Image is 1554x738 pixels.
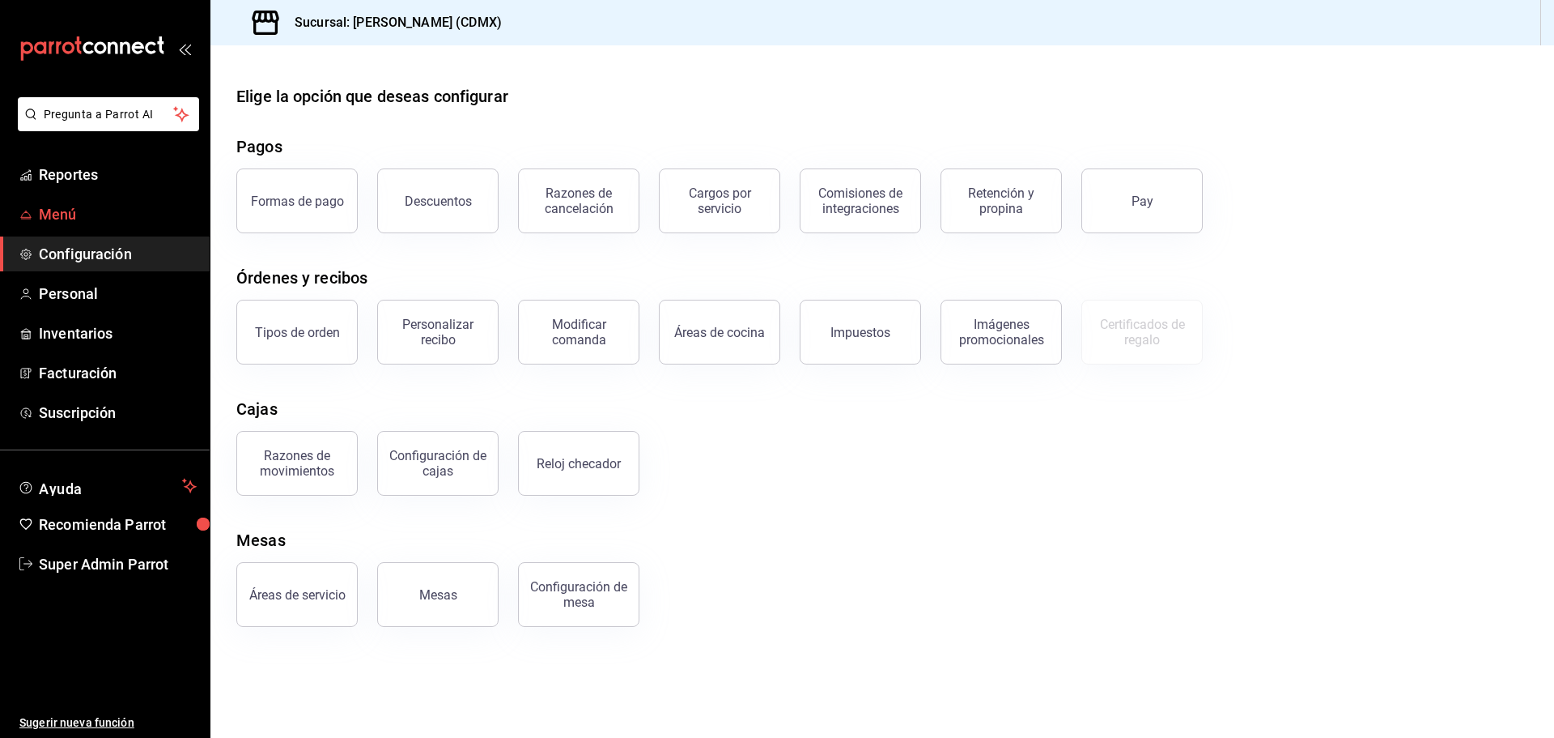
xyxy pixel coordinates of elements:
[377,300,499,365] button: Personalizar recibo
[39,476,176,496] span: Ayuda
[236,169,358,233] button: Formas de pago
[419,587,457,603] div: Mesas
[377,169,499,233] button: Descuentos
[178,42,191,55] button: open_drawer_menu
[236,266,367,290] div: Órdenes y recibos
[236,134,282,159] div: Pagos
[249,587,346,603] div: Áreas de servicio
[405,194,472,209] div: Descuentos
[529,186,629,216] div: Razones de cancelación
[39,553,197,575] span: Super Admin Parrot
[940,300,1062,365] button: Imágenes promocionales
[529,317,629,348] div: Modificar comanda
[810,186,911,216] div: Comisiones de integraciones
[236,528,286,552] div: Mesas
[44,106,174,123] span: Pregunta a Parrot AI
[659,300,780,365] button: Áreas de cocina
[518,562,639,627] button: Configuración de mesa
[537,456,621,471] div: Reloj checador
[1081,169,1203,233] button: Pay
[388,317,488,348] div: Personalizar recibo
[669,186,770,216] div: Cargos por servicio
[39,203,197,225] span: Menú
[39,164,197,186] span: Reportes
[830,325,890,340] div: Impuestos
[18,97,199,131] button: Pregunta a Parrot AI
[236,84,508,109] div: Elige la opción que deseas configurar
[236,397,278,421] div: Cajas
[236,562,358,627] button: Áreas de servicio
[800,300,921,365] button: Impuestos
[1132,194,1153,209] div: Pay
[377,562,499,627] button: Mesas
[19,715,197,732] span: Sugerir nueva función
[251,194,344,209] div: Formas de pago
[518,431,639,496] button: Reloj checador
[39,402,197,424] span: Suscripción
[951,186,1051,216] div: Retención y propina
[39,243,197,265] span: Configuración
[236,300,358,365] button: Tipos de orden
[1092,317,1192,348] div: Certificados de regalo
[518,300,639,365] button: Modificar comanda
[1081,300,1203,365] button: Certificados de regalo
[518,169,639,233] button: Razones de cancelación
[529,579,629,610] div: Configuración de mesa
[255,325,340,340] div: Tipos de orden
[39,514,197,535] span: Recomienda Parrot
[39,322,197,344] span: Inventarios
[247,448,347,479] div: Razones de movimientos
[800,169,921,233] button: Comisiones de integraciones
[11,117,199,134] a: Pregunta a Parrot AI
[674,325,765,340] div: Áreas de cocina
[282,13,502,32] h3: Sucursal: [PERSON_NAME] (CDMX)
[377,431,499,496] button: Configuración de cajas
[39,362,197,384] span: Facturación
[388,448,488,479] div: Configuración de cajas
[951,317,1051,348] div: Imágenes promocionales
[236,431,358,496] button: Razones de movimientos
[940,169,1062,233] button: Retención y propina
[659,169,780,233] button: Cargos por servicio
[39,283,197,305] span: Personal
